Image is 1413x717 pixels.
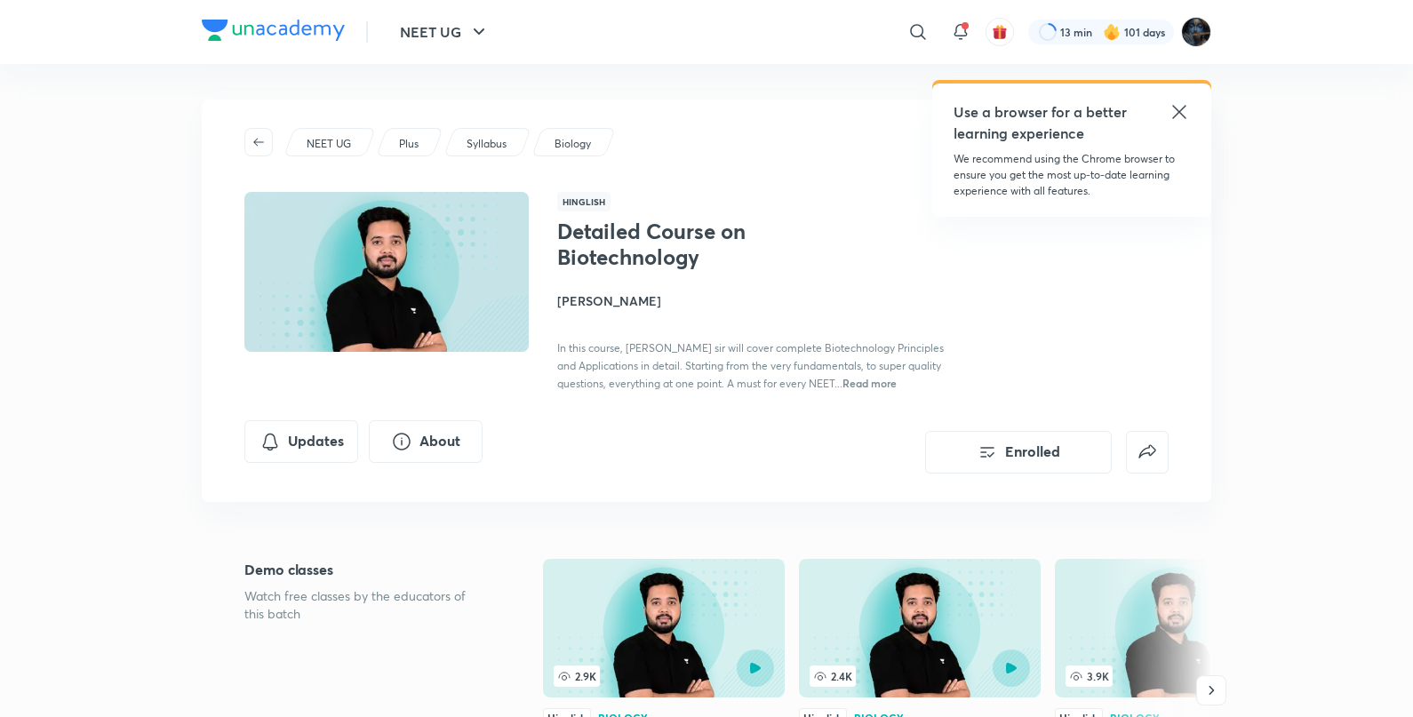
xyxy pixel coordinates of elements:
[557,291,955,310] h4: [PERSON_NAME]
[244,420,358,463] button: Updates
[1066,665,1113,687] span: 3.9K
[1126,431,1169,474] button: false
[842,376,897,390] span: Read more
[464,136,510,152] a: Syllabus
[810,665,856,687] span: 2.4K
[304,136,355,152] a: NEET UG
[557,341,944,390] span: In this course, [PERSON_NAME] sir will cover complete Biotechnology Principles and Applications i...
[242,190,531,354] img: Thumbnail
[554,665,600,687] span: 2.9K
[396,136,422,152] a: Plus
[244,559,486,580] h5: Demo classes
[467,136,507,152] p: Syllabus
[202,20,345,41] img: Company Logo
[244,587,486,623] p: Watch free classes by the educators of this batch
[307,136,351,152] p: NEET UG
[954,151,1190,199] p: We recommend using the Chrome browser to ensure you get the most up-to-date learning experience w...
[202,20,345,45] a: Company Logo
[399,136,419,152] p: Plus
[557,192,611,211] span: Hinglish
[555,136,591,152] p: Biology
[986,18,1014,46] button: avatar
[992,24,1008,40] img: avatar
[369,420,483,463] button: About
[389,14,500,50] button: NEET UG
[925,431,1112,474] button: Enrolled
[557,219,848,270] h1: Detailed Course on Biotechnology
[1181,17,1211,47] img: Purnima Sharma
[954,101,1130,144] h5: Use a browser for a better learning experience
[1103,23,1121,41] img: streak
[552,136,595,152] a: Biology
